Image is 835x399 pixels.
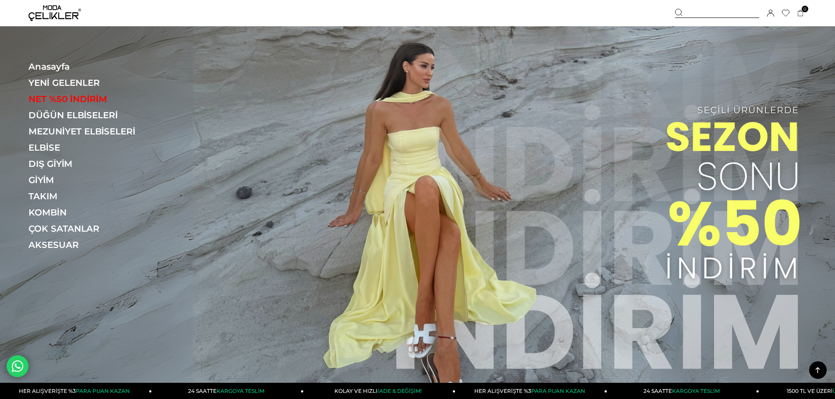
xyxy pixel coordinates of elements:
[377,388,421,394] span: İADE & DEĞİŞİM!
[28,240,149,250] a: AKSESUAR
[797,10,804,17] a: 0
[455,383,607,399] a: HER ALIŞVERİŞTE %3PARA PUAN KAZAN
[531,388,585,394] span: PARA PUAN KAZAN
[28,61,149,72] a: Anasayfa
[672,388,719,394] span: KARGOYA TESLİM
[608,383,759,399] a: 24 SAATTEKARGOYA TESLİM
[152,383,304,399] a: 24 SAATTEKARGOYA TESLİM
[217,388,264,394] span: KARGOYA TESLİM
[802,6,808,12] span: 0
[28,223,149,234] a: ÇOK SATANLAR
[28,142,149,153] a: ELBİSE
[28,126,149,137] a: MEZUNİYET ELBİSELERİ
[28,191,149,201] a: TAKIM
[28,175,149,185] a: GİYİM
[28,5,81,21] img: logo
[76,388,130,394] span: PARA PUAN KAZAN
[28,94,149,104] a: NET %50 İNDİRİM
[28,159,149,169] a: DIŞ GİYİM
[28,110,149,120] a: DÜĞÜN ELBİSELERİ
[304,383,455,399] a: KOLAY VE HIZLIİADE & DEĞİŞİM!
[28,78,149,88] a: YENİ GELENLER
[28,207,149,218] a: KOMBİN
